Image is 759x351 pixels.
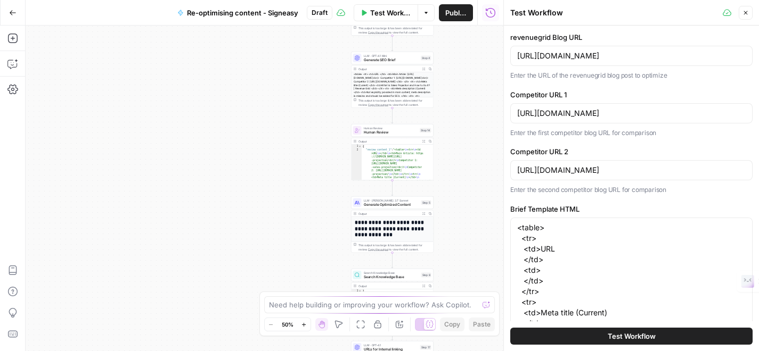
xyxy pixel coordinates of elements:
[358,26,431,35] div: This output is too large & has been abbreviated for review. to view the full content.
[469,317,495,331] button: Paste
[187,7,298,18] span: Re-optimising content - Signeasy
[358,139,419,144] div: Output
[608,331,656,341] span: Test Workflow
[473,320,491,329] span: Paste
[439,4,473,21] button: Publish
[312,8,328,18] span: Draft
[510,70,753,81] p: Enter the URL of the revenuegrid blog post to optimize
[354,4,418,21] button: Test Workflow
[364,54,419,58] span: LLM · GPT-4.1 Mini
[510,128,753,138] p: Enter the first competitor blog URL for comparison
[420,128,431,133] div: Step 14
[352,289,362,293] div: 1
[358,67,419,71] div: Output
[364,130,418,135] span: Human Review
[440,317,464,331] button: Copy
[364,57,419,63] span: Generate SEO Brief
[391,108,393,123] g: Edge from step_4 to step_14
[358,284,419,288] div: Output
[368,248,388,251] span: Copy the output
[352,72,434,119] div: <table> <tr> <td>URL </td> <td>Main Article: [URL][DOMAIN_NAME]<br/> Competitor 1: [URL][DOMAIN_N...
[421,56,431,61] div: Step 4
[352,145,362,148] div: 1
[421,200,431,205] div: Step 5
[351,269,434,325] div: Search Knowledge BaseSearch Knowledge BaseStep 8Output[ { "id":"vsdid:3914991:rid :k1A4MlF1nsy_ya...
[445,7,467,18] span: Publish
[391,180,393,196] g: Edge from step_14 to step_5
[510,185,753,195] p: Enter the second competitor blog URL for comparison
[351,124,434,180] div: Human ReviewHuman ReviewStep 14Output{ "review_content_1":"<table>\n<tr>\n<td >URL\n</td>\n<td>Ma...
[421,273,431,278] div: Step 8
[171,4,305,21] button: Re-optimising content - Signeasy
[391,325,393,340] g: Edge from step_8 to step_17
[364,274,419,280] span: Search Knowledge Base
[358,145,362,148] span: Toggle code folding, rows 1 through 3
[510,32,753,43] label: revenuegrid Blog URL
[364,198,419,203] span: LLM · [PERSON_NAME] 3.7 Sonnet
[358,212,419,216] div: Output
[510,204,753,214] label: Brief Template HTML
[282,320,293,329] span: 50%
[391,36,393,51] g: Edge from step_3 to step_4
[510,146,753,157] label: Competitor URL 2
[364,126,418,130] span: Human Review
[510,89,753,100] label: Competitor URL 1
[358,243,431,252] div: This output is too large & has been abbreviated for review. to view the full content.
[364,271,419,275] span: Search Knowledge Base
[364,202,419,207] span: Generate Optimized Content
[517,108,746,119] input: https://competitor1.com/blog/example
[368,103,388,106] span: Copy the output
[368,31,388,34] span: Copy the output
[358,98,431,107] div: This output is too large & has been abbreviated for review. to view the full content.
[391,253,393,268] g: Edge from step_5 to step_8
[510,328,753,345] button: Test Workflow
[444,320,460,329] span: Copy
[517,165,746,175] input: https://competitor2.com/blog/example
[358,289,362,293] span: Toggle code folding, rows 1 through 7
[364,343,418,347] span: LLM · GPT-4.1
[351,52,434,108] div: LLM · GPT-4.1 MiniGenerate SEO BriefStep 4Output<table> <tr> <td>URL </td> <td>Main Article: [URL...
[370,7,411,18] span: Test Workflow
[420,345,431,350] div: Step 17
